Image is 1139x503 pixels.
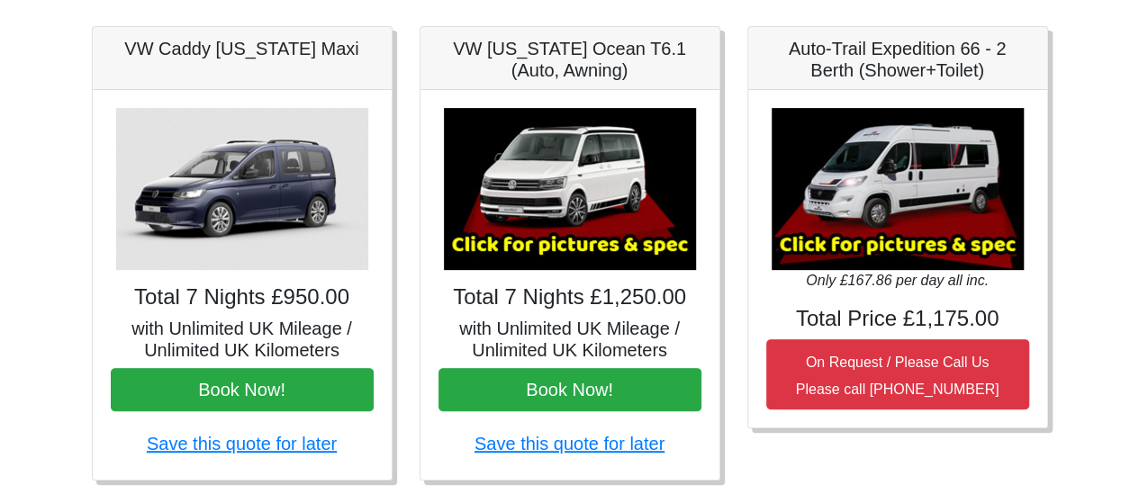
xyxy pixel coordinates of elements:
h4: Total 7 Nights £950.00 [111,284,374,310]
button: On Request / Please Call UsPlease call [PHONE_NUMBER] [766,339,1029,409]
a: Save this quote for later [147,434,337,454]
i: Only £167.86 per day all inc. [806,273,989,288]
img: VW California Ocean T6.1 (Auto, Awning) [444,108,696,270]
button: Book Now! [111,368,374,411]
h5: with Unlimited UK Mileage / Unlimited UK Kilometers [111,318,374,361]
h5: Auto-Trail Expedition 66 - 2 Berth (Shower+Toilet) [766,38,1029,81]
h4: Total 7 Nights £1,250.00 [438,284,701,310]
h5: with Unlimited UK Mileage / Unlimited UK Kilometers [438,318,701,361]
img: Auto-Trail Expedition 66 - 2 Berth (Shower+Toilet) [772,108,1024,270]
small: On Request / Please Call Us Please call [PHONE_NUMBER] [796,355,999,397]
h5: VW Caddy [US_STATE] Maxi [111,38,374,59]
img: VW Caddy California Maxi [116,108,368,270]
button: Book Now! [438,368,701,411]
a: Save this quote for later [475,434,664,454]
h4: Total Price £1,175.00 [766,306,1029,332]
h5: VW [US_STATE] Ocean T6.1 (Auto, Awning) [438,38,701,81]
